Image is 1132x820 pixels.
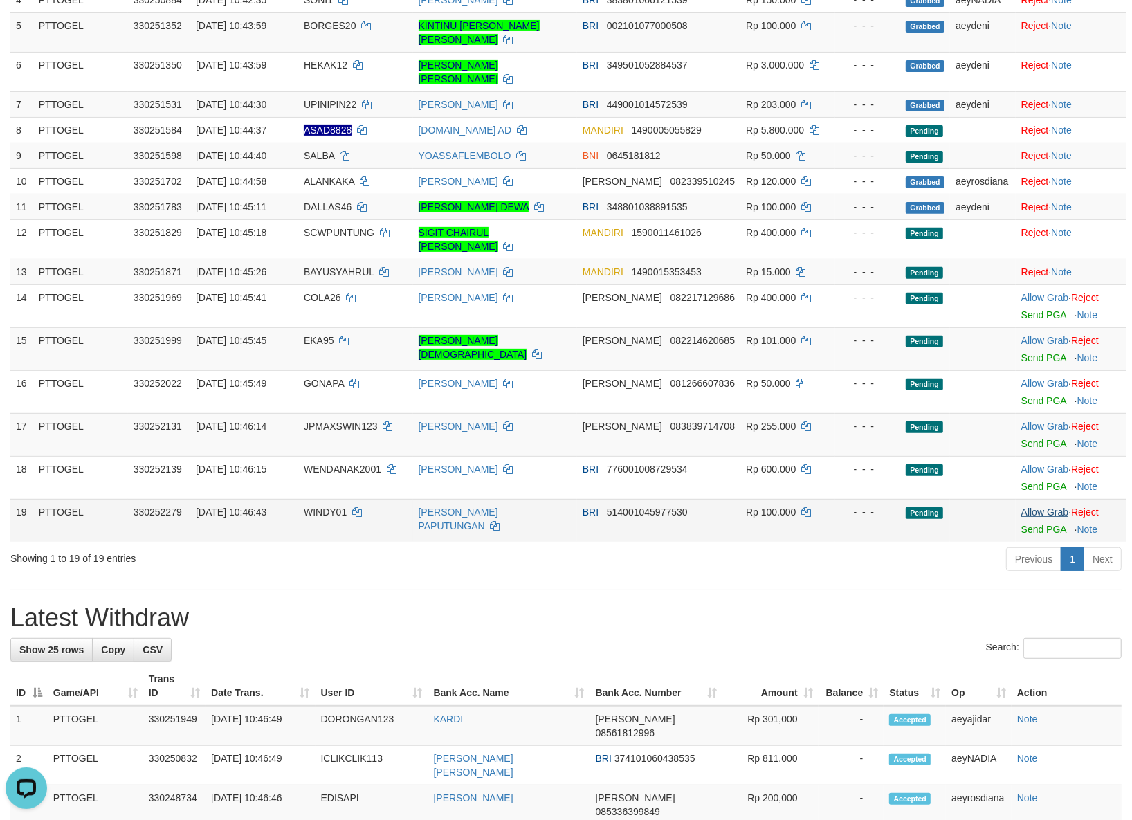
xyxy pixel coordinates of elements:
[906,464,943,476] span: Pending
[1021,99,1049,110] a: Reject
[906,421,943,433] span: Pending
[819,706,884,746] td: -
[841,149,895,163] div: - - -
[889,754,931,765] span: Accepted
[841,98,895,111] div: - - -
[906,379,943,390] span: Pending
[607,201,688,212] span: Copy 348801038891535 to clipboard
[1023,638,1122,659] input: Search:
[1017,713,1038,725] a: Note
[304,335,334,346] span: EKA95
[1016,284,1126,327] td: ·
[950,91,1016,117] td: aeydeni
[196,20,266,31] span: [DATE] 10:43:59
[986,638,1122,659] label: Search:
[196,176,266,187] span: [DATE] 10:44:58
[1021,335,1071,346] span: ·
[583,99,599,110] span: BRI
[841,462,895,476] div: - - -
[304,292,341,303] span: COLA26
[746,421,796,432] span: Rp 255.000
[841,334,895,347] div: - - -
[1051,60,1072,71] a: Note
[48,706,143,746] td: PTTOGEL
[134,507,182,518] span: 330252279
[304,125,352,136] span: Nama rekening ada tanda titik/strip, harap diedit
[101,644,125,655] span: Copy
[10,706,48,746] td: 1
[906,60,944,72] span: Grabbed
[1021,150,1049,161] a: Reject
[1021,60,1049,71] a: Reject
[10,413,33,456] td: 17
[950,52,1016,91] td: aeydeni
[134,150,182,161] span: 330251598
[1021,176,1049,187] a: Reject
[583,20,599,31] span: BRI
[304,266,374,277] span: BAYUSYAHRUL
[607,99,688,110] span: Copy 449001014572539 to clipboard
[607,507,688,518] span: Copy 514001045977530 to clipboard
[304,150,334,161] span: SALBA
[946,706,1012,746] td: aeyajidar
[33,52,128,91] td: PTTOGEL
[143,706,206,746] td: 330251949
[1021,309,1066,320] a: Send PGA
[906,21,944,33] span: Grabbed
[419,464,498,475] a: [PERSON_NAME]
[33,219,128,259] td: PTTOGEL
[419,335,527,360] a: [PERSON_NAME][DEMOGRAPHIC_DATA]
[134,99,182,110] span: 330251531
[1071,421,1099,432] a: Reject
[434,792,513,803] a: [PERSON_NAME]
[819,746,884,785] td: -
[419,201,529,212] a: [PERSON_NAME] DEWA
[1051,266,1072,277] a: Note
[906,176,944,188] span: Grabbed
[1021,438,1066,449] a: Send PGA
[746,20,796,31] span: Rp 100.000
[906,151,943,163] span: Pending
[906,336,943,347] span: Pending
[950,194,1016,219] td: aeydeni
[590,666,723,706] th: Bank Acc. Number: activate to sort column ascending
[746,378,791,389] span: Rp 50.000
[33,456,128,499] td: PTTOGEL
[33,327,128,370] td: PTTOGEL
[614,753,695,764] span: Copy 374101060438535 to clipboard
[722,746,818,785] td: Rp 811,000
[92,638,134,662] a: Copy
[1021,421,1068,432] a: Allow Grab
[1021,292,1071,303] span: ·
[419,60,498,84] a: [PERSON_NAME] [PERSON_NAME]
[304,99,356,110] span: UPINIPIN22
[10,168,33,194] td: 10
[889,714,931,726] span: Accepted
[304,464,381,475] span: WENDANAK2001
[33,117,128,143] td: PTTOGEL
[134,638,172,662] a: CSV
[304,20,356,31] span: BORGES20
[33,168,128,194] td: PTTOGEL
[434,753,513,778] a: [PERSON_NAME] [PERSON_NAME]
[746,176,796,187] span: Rp 120.000
[1021,395,1066,406] a: Send PGA
[1016,12,1126,52] td: ·
[10,370,33,413] td: 16
[1016,91,1126,117] td: ·
[304,378,344,389] span: GONAPA
[1021,352,1066,363] a: Send PGA
[419,507,498,531] a: [PERSON_NAME] PAPUTUNGAN
[746,227,796,238] span: Rp 400.000
[1071,507,1099,518] a: Reject
[1016,327,1126,370] td: ·
[1077,524,1098,535] a: Note
[1016,117,1126,143] td: ·
[1021,464,1071,475] span: ·
[583,125,623,136] span: MANDIRI
[419,150,511,161] a: YOASSAFLEMBOLO
[196,201,266,212] span: [DATE] 10:45:11
[746,99,796,110] span: Rp 203.000
[1051,201,1072,212] a: Note
[583,335,662,346] span: [PERSON_NAME]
